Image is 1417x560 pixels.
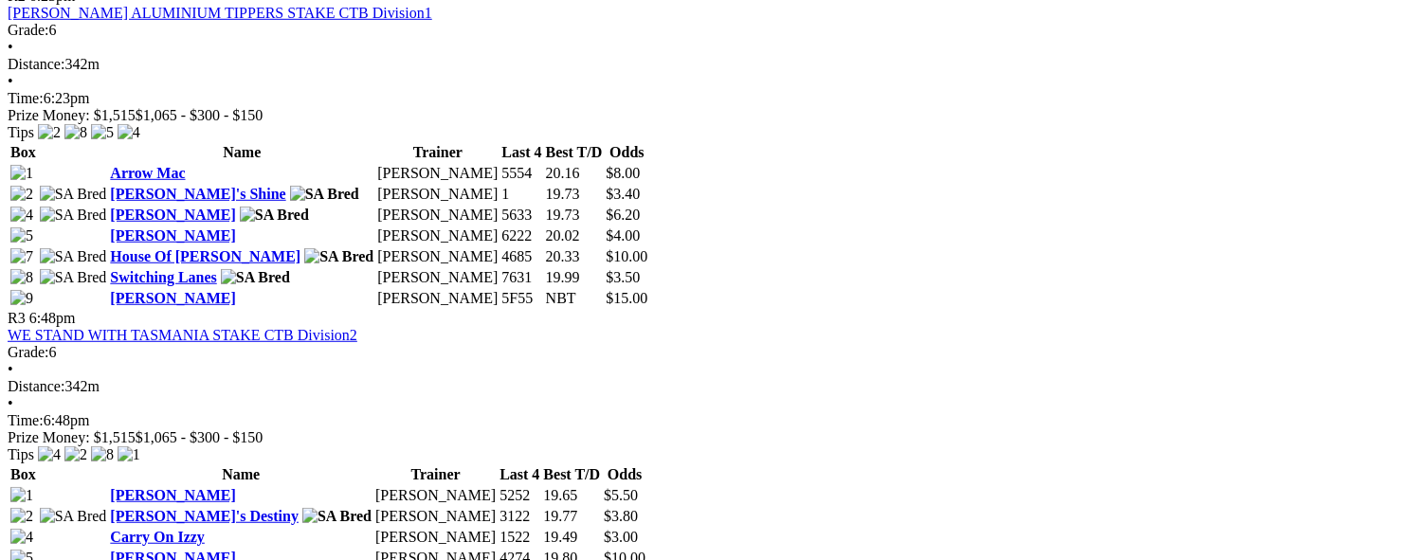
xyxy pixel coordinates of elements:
[110,269,216,285] a: Switching Lanes
[8,446,34,462] span: Tips
[376,143,499,162] th: Trainer
[500,226,542,245] td: 6222
[8,310,26,326] span: R3
[109,465,372,484] th: Name
[8,395,13,411] span: •
[110,248,300,264] a: House Of [PERSON_NAME]
[606,227,640,244] span: $4.00
[110,207,235,223] a: [PERSON_NAME]
[545,226,604,245] td: 20.02
[376,247,499,266] td: [PERSON_NAME]
[606,248,647,264] span: $10.00
[500,206,542,225] td: 5633
[606,165,640,181] span: $8.00
[8,412,44,428] span: Time:
[545,268,604,287] td: 19.99
[91,446,114,463] img: 8
[136,107,263,123] span: $1,065 - $300 - $150
[240,207,309,224] img: SA Bred
[40,186,107,203] img: SA Bred
[8,124,34,140] span: Tips
[8,429,1409,446] div: Prize Money: $1,515
[64,124,87,141] img: 8
[545,289,604,308] td: NBT
[8,90,1409,107] div: 6:23pm
[290,186,359,203] img: SA Bred
[8,412,1409,429] div: 6:48pm
[500,247,542,266] td: 4685
[10,466,36,482] span: Box
[604,508,638,524] span: $3.80
[499,486,540,505] td: 5252
[374,486,497,505] td: [PERSON_NAME]
[500,164,542,183] td: 5554
[110,529,205,545] a: Carry On Izzy
[8,90,44,106] span: Time:
[545,143,604,162] th: Best T/D
[110,508,299,524] a: [PERSON_NAME]'s Destiny
[10,290,33,307] img: 9
[499,507,540,526] td: 3122
[8,56,64,72] span: Distance:
[8,378,64,394] span: Distance:
[542,465,601,484] th: Best T/D
[110,290,235,306] a: [PERSON_NAME]
[10,487,33,504] img: 1
[500,289,542,308] td: 5F55
[542,486,601,505] td: 19.65
[110,227,235,244] a: [PERSON_NAME]
[545,206,604,225] td: 19.73
[499,465,540,484] th: Last 4
[500,268,542,287] td: 7631
[8,22,49,38] span: Grade:
[40,269,107,286] img: SA Bred
[376,268,499,287] td: [PERSON_NAME]
[606,269,640,285] span: $3.50
[606,290,647,306] span: $15.00
[109,143,374,162] th: Name
[604,529,638,545] span: $3.00
[38,446,61,463] img: 4
[40,508,107,525] img: SA Bred
[302,508,372,525] img: SA Bred
[221,269,290,286] img: SA Bred
[8,107,1409,124] div: Prize Money: $1,515
[8,344,1409,361] div: 6
[29,310,76,326] span: 6:48pm
[603,465,646,484] th: Odds
[545,185,604,204] td: 19.73
[118,446,140,463] img: 1
[8,378,1409,395] div: 342m
[374,528,497,547] td: [PERSON_NAME]
[40,248,107,265] img: SA Bred
[606,186,640,202] span: $3.40
[40,207,107,224] img: SA Bred
[8,327,357,343] a: WE STAND WITH TASMANIA STAKE CTB Division2
[8,56,1409,73] div: 342m
[542,507,601,526] td: 19.77
[545,247,604,266] td: 20.33
[604,487,638,503] span: $5.50
[606,207,640,223] span: $6.20
[545,164,604,183] td: 20.16
[10,186,33,203] img: 2
[376,289,499,308] td: [PERSON_NAME]
[8,22,1409,39] div: 6
[8,344,49,360] span: Grade:
[10,248,33,265] img: 7
[10,529,33,546] img: 4
[8,73,13,89] span: •
[10,207,33,224] img: 4
[605,143,648,162] th: Odds
[374,507,497,526] td: [PERSON_NAME]
[304,248,373,265] img: SA Bred
[91,124,114,141] img: 5
[376,185,499,204] td: [PERSON_NAME]
[10,227,33,244] img: 5
[10,165,33,182] img: 1
[8,5,432,21] a: [PERSON_NAME] ALUMINIUM TIPPERS STAKE CTB Division1
[500,185,542,204] td: 1
[8,361,13,377] span: •
[10,144,36,160] span: Box
[136,429,263,445] span: $1,065 - $300 - $150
